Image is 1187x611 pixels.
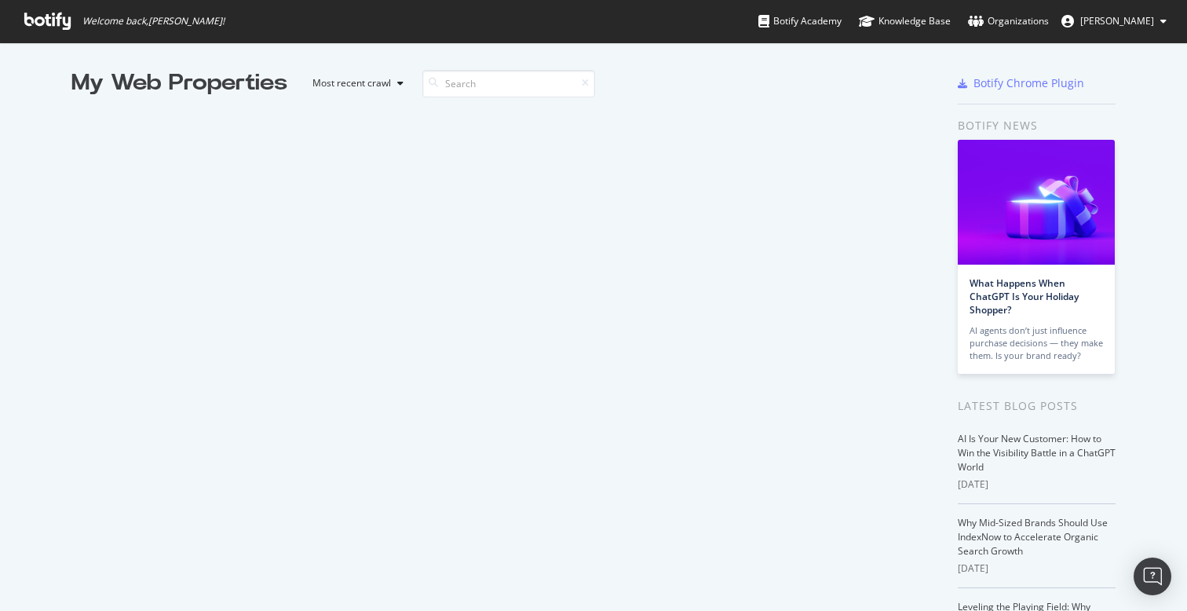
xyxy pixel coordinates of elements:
div: Knowledge Base [859,13,951,29]
a: Botify Chrome Plugin [958,75,1084,91]
button: Most recent crawl [300,71,410,96]
div: Botify Academy [758,13,842,29]
button: [PERSON_NAME] [1049,9,1179,34]
div: Open Intercom Messenger [1134,558,1171,595]
div: Botify news [958,117,1116,134]
a: Why Mid-Sized Brands Should Use IndexNow to Accelerate Organic Search Growth [958,516,1108,558]
div: [DATE] [958,477,1116,492]
div: Botify Chrome Plugin [973,75,1084,91]
span: Welcome back, [PERSON_NAME] ! [82,15,225,27]
div: My Web Properties [71,68,287,99]
div: Latest Blog Posts [958,397,1116,415]
div: Organizations [968,13,1049,29]
a: What Happens When ChatGPT Is Your Holiday Shopper? [970,276,1079,316]
div: Most recent crawl [312,79,391,88]
div: [DATE] [958,562,1116,576]
input: Search [422,70,595,97]
div: AI agents don’t just influence purchase decisions — they make them. Is your brand ready? [970,324,1103,362]
img: What Happens When ChatGPT Is Your Holiday Shopper? [958,140,1115,265]
span: John McLendon [1080,14,1154,27]
a: AI Is Your New Customer: How to Win the Visibility Battle in a ChatGPT World [958,432,1116,474]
